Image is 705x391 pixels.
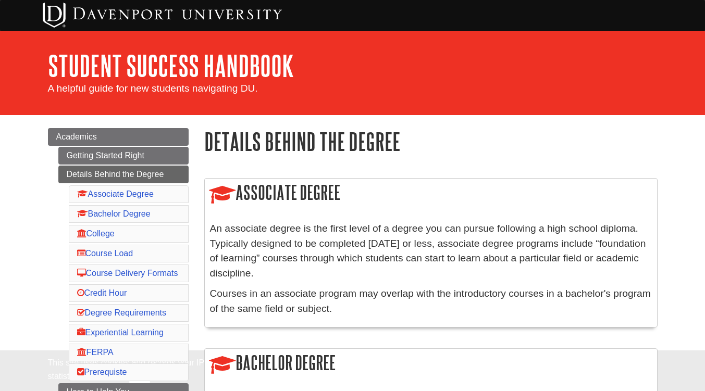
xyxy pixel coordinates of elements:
a: FERPA [77,348,114,357]
p: An associate degree is the first level of a degree you can pursue following a high school diploma... [210,221,652,281]
a: Academics [48,128,189,146]
a: Degree Requirements [77,308,167,317]
a: Course Delivery Formats [77,269,178,278]
a: Course Load [77,249,133,258]
h2: Bachelor Degree [205,349,657,379]
a: Details Behind the Degree [58,166,189,183]
img: Davenport University [43,3,282,28]
a: Associate Degree [77,190,154,198]
span: Academics [56,132,97,141]
a: Credit Hour [77,288,127,297]
a: College [77,229,115,238]
a: Student Success Handbook [48,49,294,82]
a: Getting Started Right [58,147,189,165]
a: Prerequiste [77,368,127,376]
h1: Details Behind the Degree [204,128,658,155]
p: Courses in an associate program may overlap with the introductory courses in a bachelor's program... [210,286,652,317]
a: Bachelor Degree [77,209,151,218]
a: Experiential Learning [77,328,164,337]
span: A helpful guide for new students navigating DU. [48,83,258,94]
h2: Associate Degree [205,179,657,208]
